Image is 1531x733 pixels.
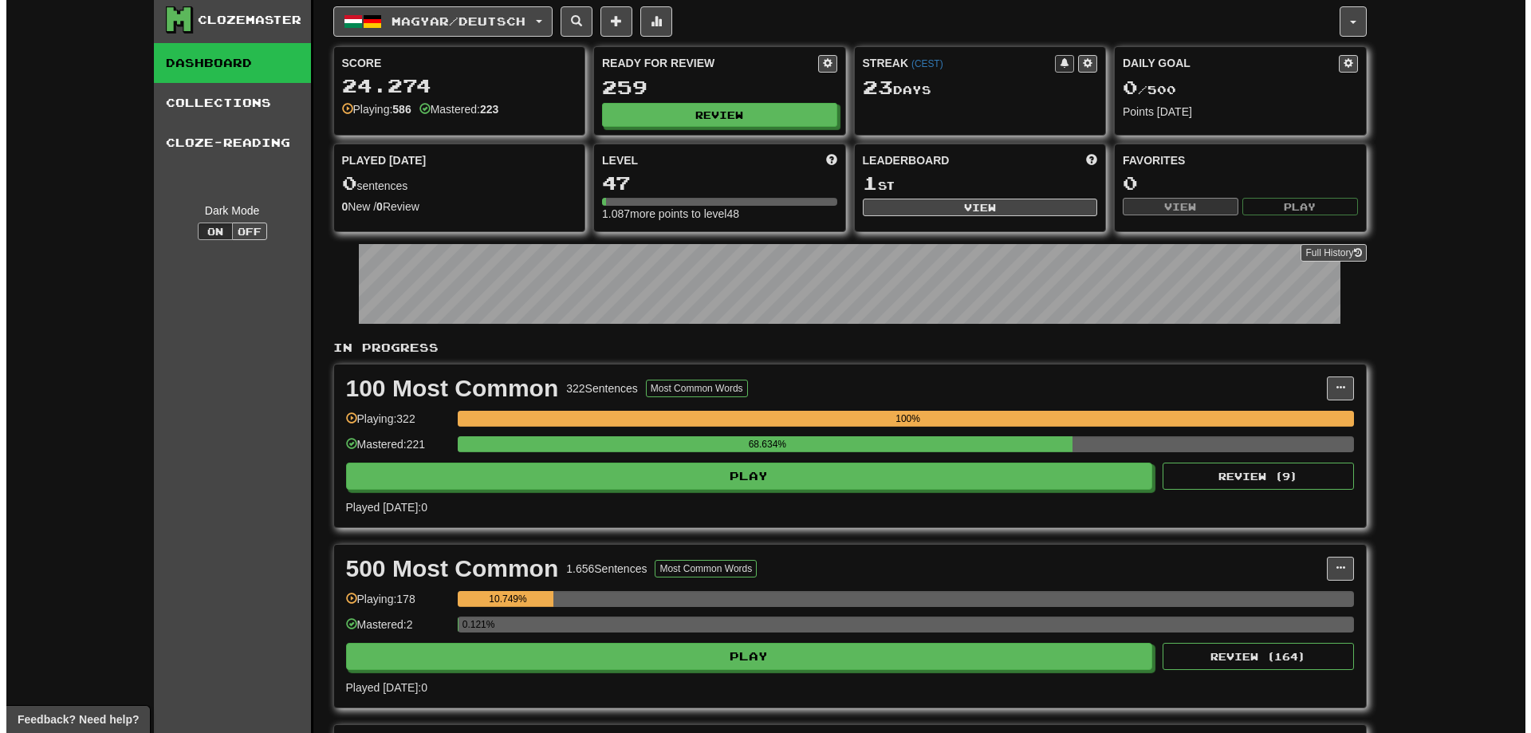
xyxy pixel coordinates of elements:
span: Level [596,152,632,168]
span: / 500 [1116,83,1170,97]
button: Review [596,103,831,127]
div: Dark Mode [159,203,293,219]
div: sentences [336,173,571,194]
strong: 0 [336,200,342,213]
span: Open feedback widget [11,711,132,727]
div: Mastered: [413,101,493,117]
div: Playing: [336,101,405,117]
button: Magyar/Deutsch [327,6,546,37]
button: Play [340,463,1147,490]
span: 1 [856,171,872,194]
span: Magyar / Deutsch [385,14,519,28]
button: On [191,223,226,240]
span: 0 [1116,76,1132,98]
strong: 223 [474,103,492,116]
div: Mastered: 2 [340,617,443,643]
button: Play [340,643,1147,670]
div: New / Review [336,199,571,215]
span: Score more points to level up [820,152,831,168]
strong: 586 [386,103,404,116]
div: 68.634% [456,436,1066,452]
span: Played [DATE] [336,152,420,168]
a: Full History [1294,244,1360,262]
div: Clozemaster [191,12,295,28]
div: 259 [596,77,831,97]
div: st [856,173,1092,194]
div: Favorites [1116,152,1352,168]
div: Playing: 178 [340,591,443,617]
p: In Progress [327,340,1360,356]
button: Add sentence to collection [594,6,626,37]
span: Leaderboard [856,152,943,168]
div: 1.087 more points to level 48 [596,206,831,222]
div: Daily Goal [1116,55,1332,73]
div: Points [DATE] [1116,104,1352,120]
div: Mastered: 221 [340,436,443,463]
div: 100% [456,411,1348,427]
button: View [856,199,1092,216]
button: View [1116,198,1232,215]
button: Search sentences [554,6,586,37]
span: This week in points, UTC [1080,152,1091,168]
button: Off [226,223,261,240]
div: 24.274 [336,76,571,96]
button: Review (164) [1156,643,1348,670]
button: Play [1236,198,1352,215]
a: Cloze-Reading [148,123,305,163]
strong: 0 [370,200,376,213]
div: 322 Sentences [560,380,632,396]
div: 47 [596,173,831,193]
a: Dashboard [148,43,305,83]
button: Most Common Words [648,560,750,577]
div: 100 Most Common [340,376,553,400]
span: 0 [336,171,351,194]
button: Review (9) [1156,463,1348,490]
a: Collections [148,83,305,123]
span: 23 [856,76,887,98]
div: Streak [856,55,1049,71]
a: (CEST) [905,58,937,69]
div: 10.749% [456,591,548,607]
div: 500 Most Common [340,557,553,581]
div: Score [336,55,571,71]
div: Playing: 322 [340,411,443,437]
div: Ready for Review [596,55,812,71]
button: Most Common Words [640,380,742,397]
span: Played [DATE]: 0 [340,501,421,514]
div: 1.656 Sentences [560,561,640,577]
span: Played [DATE]: 0 [340,681,421,694]
button: More stats [634,6,666,37]
div: 0 [1116,173,1352,193]
div: Day s [856,77,1092,98]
